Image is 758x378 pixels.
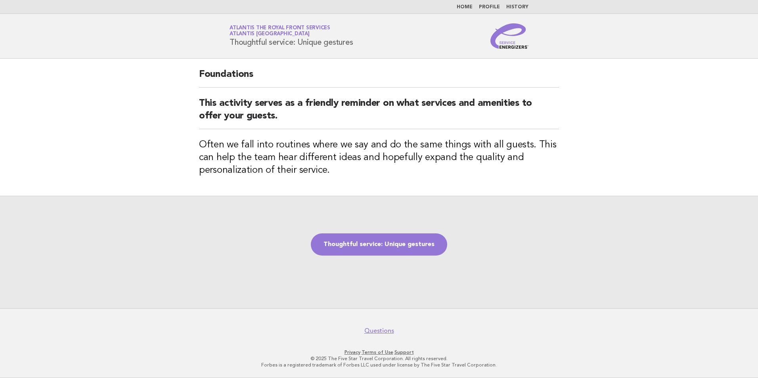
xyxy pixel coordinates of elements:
[199,139,559,177] h3: Often we fall into routines where we say and do the same things with all guests. This can help th...
[394,349,414,355] a: Support
[136,362,622,368] p: Forbes is a registered trademark of Forbes LLC used under license by The Five Star Travel Corpora...
[230,26,353,46] h1: Thoughtful service: Unique gestures
[136,349,622,355] p: · ·
[345,349,360,355] a: Privacy
[362,349,393,355] a: Terms of Use
[506,5,528,10] a: History
[136,355,622,362] p: © 2025 The Five Star Travel Corporation. All rights reserved.
[199,68,559,88] h2: Foundations
[479,5,500,10] a: Profile
[230,32,310,37] span: Atlantis [GEOGRAPHIC_DATA]
[199,97,559,129] h2: This activity serves as a friendly reminder on what services and amenities to offer your guests.
[364,327,394,335] a: Questions
[230,25,330,36] a: Atlantis The Royal Front ServicesAtlantis [GEOGRAPHIC_DATA]
[457,5,473,10] a: Home
[490,23,528,49] img: Service Energizers
[311,233,447,256] a: Thoughtful service: Unique gestures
